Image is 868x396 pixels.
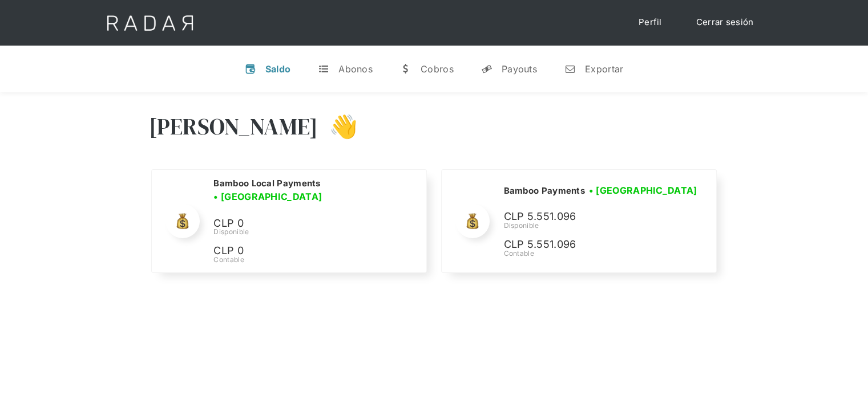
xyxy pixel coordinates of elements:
a: Perfil [627,11,673,34]
div: Disponible [213,227,412,237]
div: Contable [213,255,412,265]
div: n [564,63,576,75]
h3: • [GEOGRAPHIC_DATA] [213,190,322,203]
div: Payouts [502,63,537,75]
div: t [318,63,329,75]
h3: [PERSON_NAME] [149,112,318,141]
a: Cerrar sesión [685,11,765,34]
p: CLP 5.551.096 [503,236,675,253]
h2: Bamboo Payments [503,185,585,197]
div: y [481,63,492,75]
div: v [245,63,256,75]
div: Cobros [421,63,454,75]
p: CLP 0 [213,215,385,232]
div: Exportar [585,63,623,75]
p: CLP 0 [213,243,385,259]
div: w [400,63,411,75]
p: CLP 5.551.096 [503,209,675,225]
div: Contable [503,248,701,259]
div: Abonos [338,63,373,75]
div: Saldo [265,63,291,75]
h2: Bamboo Local Payments [213,178,320,189]
h3: 👋 [318,112,358,141]
h3: • [GEOGRAPHIC_DATA] [589,183,697,197]
div: Disponible [503,221,701,231]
